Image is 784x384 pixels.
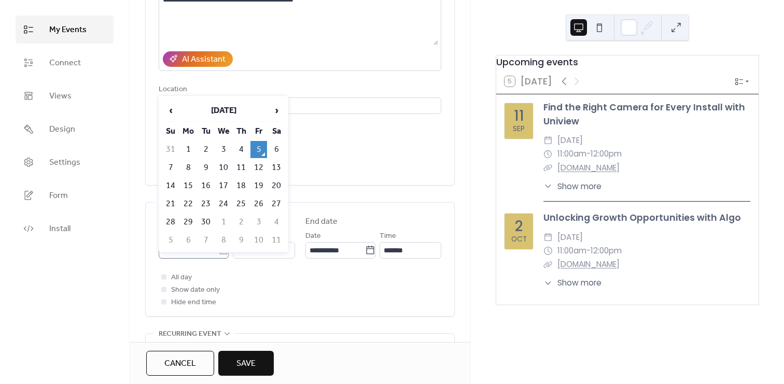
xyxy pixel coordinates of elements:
span: Show date only [171,284,220,296]
span: › [269,100,284,121]
td: 3 [250,214,267,231]
th: Mo [180,123,197,140]
span: Settings [49,157,80,169]
td: 10 [215,159,232,176]
th: Fr [250,123,267,140]
td: 26 [250,195,267,212]
td: 30 [198,214,214,231]
span: Save [236,358,256,370]
th: Sa [268,123,285,140]
span: Show more [557,277,601,289]
button: AI Assistant [163,51,233,67]
a: Form [16,181,114,209]
td: 21 [162,195,179,212]
td: 6 [268,141,285,158]
span: Design [49,123,75,136]
td: 11 [268,232,285,249]
td: 7 [198,232,214,249]
div: ​ [543,180,553,192]
td: 3 [215,141,232,158]
span: All day [171,272,192,284]
td: 7 [162,159,179,176]
div: ​ [543,258,553,271]
td: 29 [180,214,197,231]
div: 11 [514,109,524,123]
button: ​Show more [543,277,601,289]
div: ​ [543,277,553,289]
div: AI Assistant [182,53,226,66]
td: 24 [215,195,232,212]
span: Recurring event [159,328,221,340]
td: 8 [180,159,197,176]
span: Show more [557,180,601,192]
td: 27 [268,195,285,212]
span: Date [305,230,321,243]
span: 11:00am [557,147,586,161]
div: ​ [543,244,553,258]
th: [DATE] [180,99,267,122]
div: Sep [513,125,525,133]
div: ​ [543,231,553,244]
span: - [586,147,591,161]
td: 19 [250,177,267,194]
td: 4 [268,214,285,231]
th: Su [162,123,179,140]
td: 5 [162,232,179,249]
td: 9 [198,159,214,176]
a: My Events [16,16,114,44]
td: 17 [215,177,232,194]
td: 14 [162,177,179,194]
span: Views [49,90,72,103]
th: Tu [198,123,214,140]
div: Location [159,83,439,96]
td: 22 [180,195,197,212]
td: 11 [233,159,249,176]
span: My Events [49,24,87,36]
span: [DATE] [557,134,583,147]
td: 28 [162,214,179,231]
span: Cancel [164,358,196,370]
a: [DOMAIN_NAME] [557,162,620,173]
button: Cancel [146,351,214,376]
span: Install [49,223,71,235]
a: Views [16,82,114,110]
a: Design [16,115,114,143]
a: Connect [16,49,114,77]
td: 20 [268,177,285,194]
span: [DATE] [557,231,583,244]
td: 12 [250,159,267,176]
a: [DOMAIN_NAME] [557,259,620,269]
span: 12:00pm [591,147,622,161]
td: 13 [268,159,285,176]
th: Th [233,123,249,140]
button: Save [218,351,274,376]
td: 31 [162,141,179,158]
a: Find the Right Camera for Every Install with Uniview [543,101,745,127]
td: 8 [215,232,232,249]
td: 6 [180,232,197,249]
div: Upcoming events [496,55,759,69]
td: 23 [198,195,214,212]
div: 2 [515,219,523,234]
td: 25 [233,195,249,212]
td: 10 [250,232,267,249]
td: 5 [250,141,267,158]
div: End date [305,216,338,228]
td: 2 [198,141,214,158]
td: 15 [180,177,197,194]
a: Install [16,215,114,243]
span: - [586,244,591,258]
a: Unlocking Growth Opportunities with Algo [543,211,741,224]
td: 16 [198,177,214,194]
a: Settings [16,148,114,176]
span: 12:00pm [591,244,622,258]
th: We [215,123,232,140]
span: Hide end time [171,296,216,309]
span: Form [49,190,68,202]
div: ​ [543,161,553,175]
td: 9 [233,232,249,249]
td: 4 [233,141,249,158]
td: 18 [233,177,249,194]
span: Connect [49,57,81,69]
